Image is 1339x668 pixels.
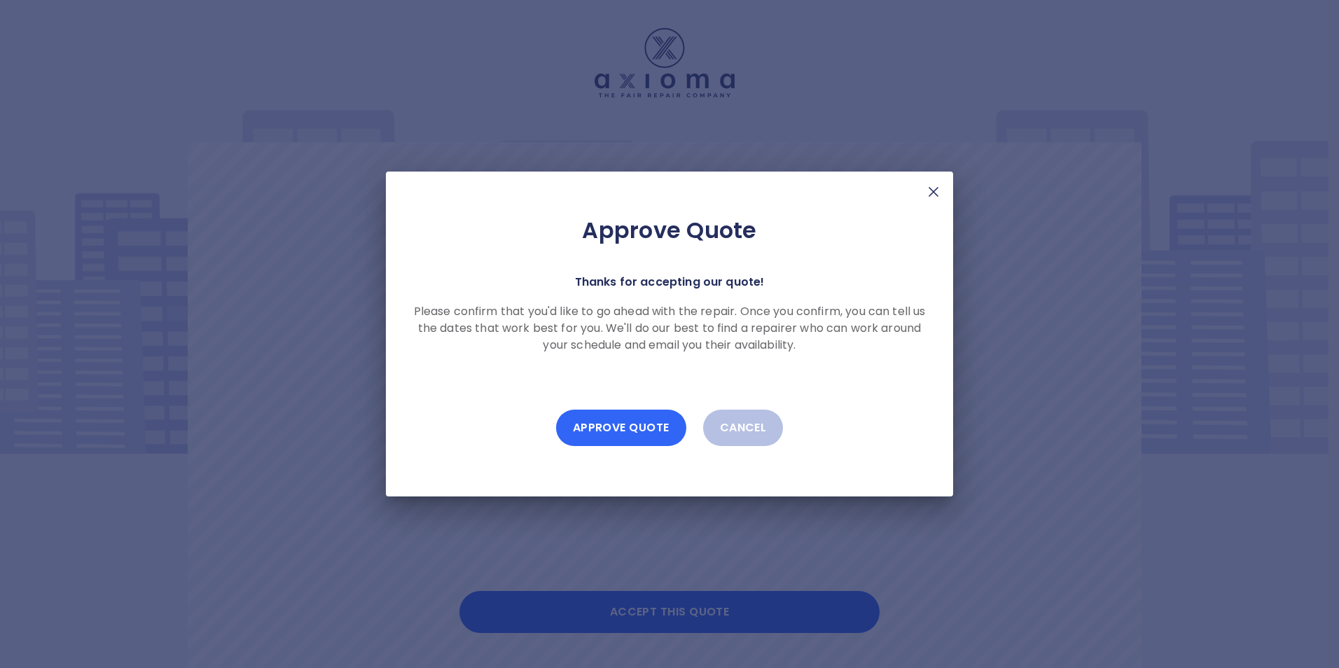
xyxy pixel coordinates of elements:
button: Cancel [703,410,784,446]
p: Thanks for accepting our quote! [575,272,765,292]
h2: Approve Quote [408,216,931,244]
p: Please confirm that you'd like to go ahead with the repair. Once you confirm, you can tell us the... [408,303,931,354]
button: Approve Quote [556,410,686,446]
img: X Mark [925,183,942,200]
